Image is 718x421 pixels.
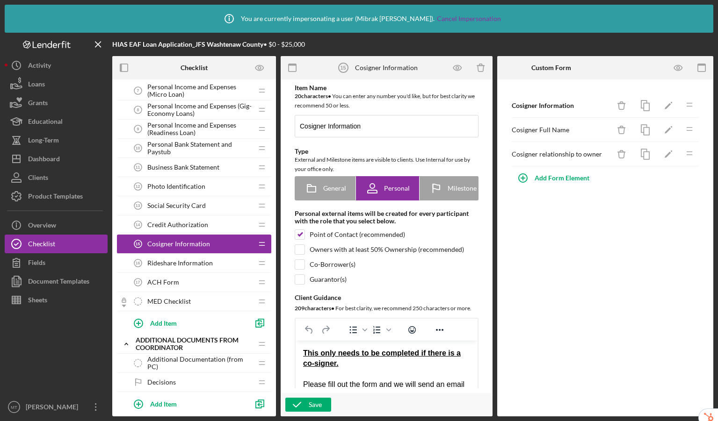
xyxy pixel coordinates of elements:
[147,121,253,136] span: Personal Income and Expenses (Readiness Loan)
[28,75,45,96] div: Loans
[28,168,48,189] div: Clients
[310,261,355,268] div: Co-Borrower(s)
[512,126,610,134] div: Cosigner Full Name
[511,169,599,187] button: Add Form Element
[5,187,108,206] button: Product Templates
[341,65,346,71] tspan: 15
[310,231,405,238] div: Point of Contact (recommended)
[136,203,140,208] tspan: 13
[147,259,213,267] span: Rideshare Information
[5,235,108,253] button: Checklist
[137,127,139,131] tspan: 9
[5,56,108,75] button: Activity
[147,298,191,305] span: MED Checklist
[136,261,140,265] tspan: 16
[432,323,448,336] button: Reveal or hide additional toolbar items
[136,184,140,189] tspan: 12
[136,242,140,246] tspan: 15
[5,398,108,416] button: MT[PERSON_NAME]
[295,84,479,92] div: Item Name
[28,93,48,114] div: Grants
[301,323,317,336] button: Undo
[531,64,571,71] b: Custom Form
[147,183,205,190] span: Photo Identification
[295,93,331,100] b: 20 character s •
[384,185,410,192] span: Personal
[28,56,51,77] div: Activity
[28,291,47,312] div: Sheets
[369,323,392,336] div: Numbered list
[150,314,177,332] div: Add Item
[112,40,263,48] b: HIAS EAF Loan Application_JFS Washtenaw County
[5,291,108,309] button: Sheets
[309,398,322,412] div: Save
[512,101,574,109] b: Cosigner Information
[136,146,140,150] tspan: 10
[295,305,334,312] b: 209 character s •
[147,278,179,286] span: ACH Form
[323,185,346,192] span: General
[147,356,253,371] span: Additional Documentation (from PC)
[535,169,589,187] div: Add Form Element
[448,185,477,192] span: Milestone
[295,304,479,313] div: For best clarity, we recommend 250 characters or more.
[136,336,253,351] div: Additional Documents from Coordinator
[112,41,305,48] div: • $0 - $25,000
[5,216,108,235] button: Overview
[310,276,347,283] div: Guarantor(s)
[295,92,479,110] div: You can enter any number you'd like, but for best clarity we recommend 50 or less.
[136,222,140,227] tspan: 14
[5,112,108,131] button: Educational
[181,64,208,71] b: Checklist
[437,15,501,22] a: Cancel Impersonation
[147,102,253,117] span: Personal Income and Expenses (Gig-Economy Loans)
[28,253,45,274] div: Fields
[218,7,501,30] div: You are currently impersonating a user ( Mibrak [PERSON_NAME] ).
[126,394,248,413] button: Add Item
[285,398,331,412] button: Save
[5,150,108,168] button: Dashboard
[28,112,63,133] div: Educational
[5,168,108,187] button: Clients
[310,246,464,253] div: Owners with at least 50% Ownership (recommended)
[150,395,177,413] div: Add Item
[249,57,270,78] button: Preview as
[147,202,206,209] span: Social Security Card
[137,107,139,112] tspan: 8
[11,405,17,410] text: MT
[5,93,108,112] button: Grants
[28,187,83,208] div: Product Templates
[126,314,248,332] button: Add Item
[5,75,108,93] button: Loans
[147,83,253,98] span: Personal Income and Expenses (Micro Loan)
[295,294,479,301] div: Client Guidance
[28,131,59,152] div: Long-Term
[28,235,55,256] div: Checklist
[318,323,334,336] button: Redo
[147,141,253,156] span: Personal Bank Statement and Paystub
[23,398,84,419] div: [PERSON_NAME]
[295,155,479,174] div: External and Milestone items are visible to clients. Use Internal for use by your office only.
[295,210,479,225] div: Personal external items will be created for every participant with the role that you select below.
[5,253,108,272] button: Fields
[355,64,418,71] div: Cosigner Information
[147,378,176,386] span: Decisions
[5,272,108,291] button: Document Templates
[345,323,369,336] div: Bullet list
[136,165,140,170] tspan: 11
[5,131,108,150] button: Long-Term
[28,150,60,171] div: Dashboard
